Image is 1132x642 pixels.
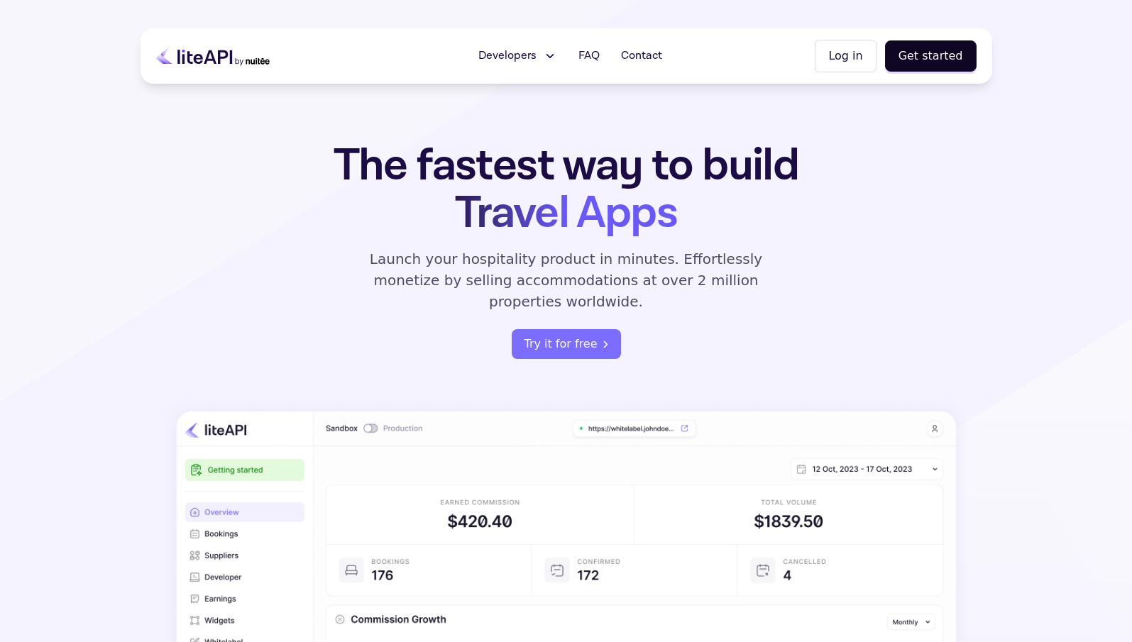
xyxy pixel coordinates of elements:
p: Launch your hospitality product in minutes. Effortlessly monetize by selling accommodations at ov... [353,248,779,312]
button: Log in [815,40,876,72]
a: Contact [612,42,671,70]
button: Get started [885,40,977,72]
button: Developers [470,42,566,70]
span: Travel Apps [455,184,677,243]
button: Try it for free [512,329,621,359]
h1: The fastest way to build [289,142,844,237]
a: register [512,329,621,359]
span: Contact [621,48,662,65]
a: FAQ [570,42,608,70]
span: FAQ [578,48,600,65]
span: Developers [478,48,537,65]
